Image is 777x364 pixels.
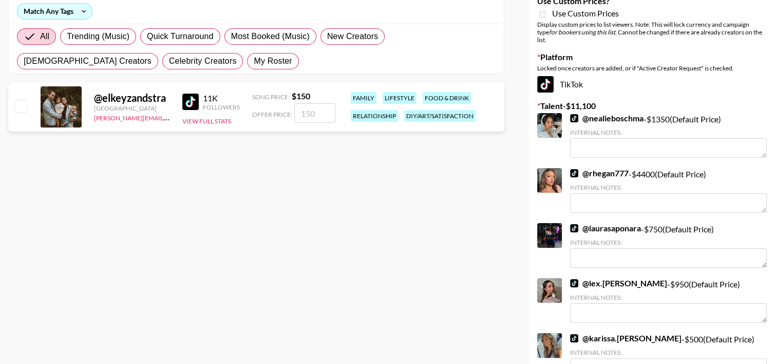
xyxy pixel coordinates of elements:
[537,76,769,93] div: TikTok
[17,4,92,19] div: Match Any Tags
[570,168,767,213] div: - $ 4400 (Default Price)
[292,91,310,101] strong: $ 150
[570,168,629,178] a: @rhegan777
[252,111,292,118] span: Offer Price:
[351,92,376,104] div: family
[570,113,643,123] a: @nealieboschma
[570,334,578,342] img: TikTok
[570,223,641,233] a: @laurasaponara
[537,101,769,111] label: Talent - $ 11,100
[570,169,578,177] img: TikTok
[537,64,769,72] div: Locked once creators are added, or if "Active Creator Request" is checked.
[537,21,769,44] div: Display custom prices to list viewers. Note: This will lock currency and campaign type . Cannot b...
[570,113,767,158] div: - $ 1350 (Default Price)
[570,114,578,122] img: TikTok
[537,52,769,62] label: Platform
[570,224,578,232] img: TikTok
[24,55,151,67] span: [DEMOGRAPHIC_DATA] Creators
[570,279,578,287] img: TikTok
[549,28,615,36] em: for bookers using this list
[94,104,170,112] div: [GEOGRAPHIC_DATA]
[570,239,767,246] div: Internal Notes:
[570,294,767,301] div: Internal Notes:
[252,93,290,101] span: Song Price:
[169,55,237,67] span: Celebrity Creators
[327,30,378,43] span: New Creators
[351,110,398,122] div: relationship
[67,30,129,43] span: Trending (Music)
[94,92,170,104] div: @ elkeyzandstra
[570,184,767,191] div: Internal Notes:
[147,30,214,43] span: Quick Turnaround
[570,278,767,323] div: - $ 950 (Default Price)
[570,129,767,136] div: Internal Notes:
[203,93,240,103] div: 11K
[383,92,416,104] div: lifestyle
[423,92,471,104] div: food & drink
[94,112,295,122] a: [PERSON_NAME][EMAIL_ADDRESS][PERSON_NAME][DOMAIN_NAME]
[404,110,476,122] div: diy/art/satisfaction
[182,117,231,125] button: View Full Stats
[182,94,199,110] img: TikTok
[231,30,310,43] span: Most Booked (Music)
[254,55,292,67] span: My Roster
[40,30,49,43] span: All
[570,278,667,288] a: @lex.[PERSON_NAME]
[552,8,619,19] span: Use Custom Prices
[570,333,681,343] a: @karissa.[PERSON_NAME]
[203,103,240,111] div: Followers
[570,223,767,268] div: - $ 750 (Default Price)
[570,349,767,356] div: Internal Notes:
[537,76,554,93] img: TikTok
[294,103,335,123] input: 150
